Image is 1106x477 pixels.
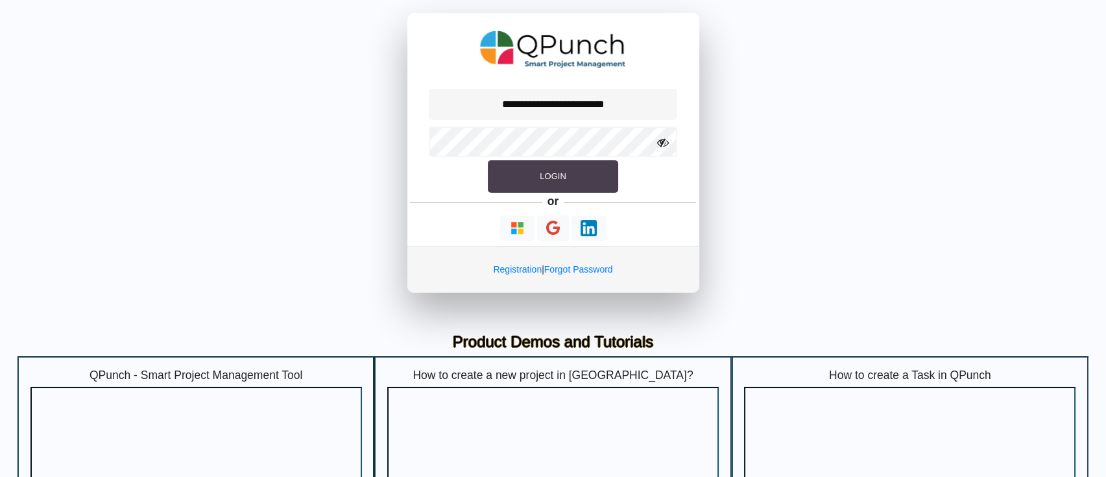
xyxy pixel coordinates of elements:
h3: Product Demos and Tutorials [27,333,1079,352]
h5: QPunch - Smart Project Management Tool [30,369,362,382]
button: Login [488,160,618,193]
h5: How to create a new project in [GEOGRAPHIC_DATA]? [387,369,719,382]
h5: How to create a Task in QPunch [744,369,1076,382]
img: Loading... [581,220,597,236]
button: Continue With Google [537,215,569,242]
button: Continue With Microsoft Azure [500,215,535,241]
a: Forgot Password [544,264,613,275]
a: Registration [493,264,542,275]
img: QPunch [480,26,626,73]
span: Login [540,171,566,181]
img: Loading... [509,220,525,236]
button: Continue With LinkedIn [571,215,606,241]
div: | [407,246,699,293]
h5: or [545,193,561,211]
